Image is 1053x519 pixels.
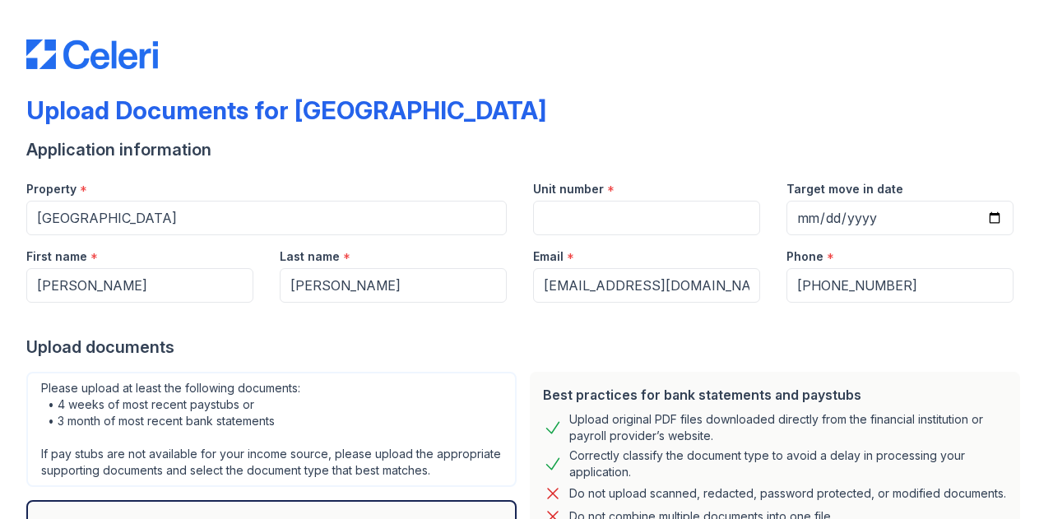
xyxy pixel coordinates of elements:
[26,248,87,265] label: First name
[533,248,564,265] label: Email
[569,447,1007,480] div: Correctly classify the document type to avoid a delay in processing your application.
[786,248,823,265] label: Phone
[569,484,1006,503] div: Do not upload scanned, redacted, password protected, or modified documents.
[26,336,1027,359] div: Upload documents
[26,181,77,197] label: Property
[280,248,340,265] label: Last name
[26,39,158,69] img: CE_Logo_Blue-a8612792a0a2168367f1c8372b55b34899dd931a85d93a1a3d3e32e68fde9ad4.png
[569,411,1007,444] div: Upload original PDF files downloaded directly from the financial institution or payroll provider’...
[786,181,903,197] label: Target move in date
[26,372,517,487] div: Please upload at least the following documents: • 4 weeks of most recent paystubs or • 3 month of...
[26,138,1027,161] div: Application information
[26,95,546,125] div: Upload Documents for [GEOGRAPHIC_DATA]
[543,385,1007,405] div: Best practices for bank statements and paystubs
[533,181,604,197] label: Unit number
